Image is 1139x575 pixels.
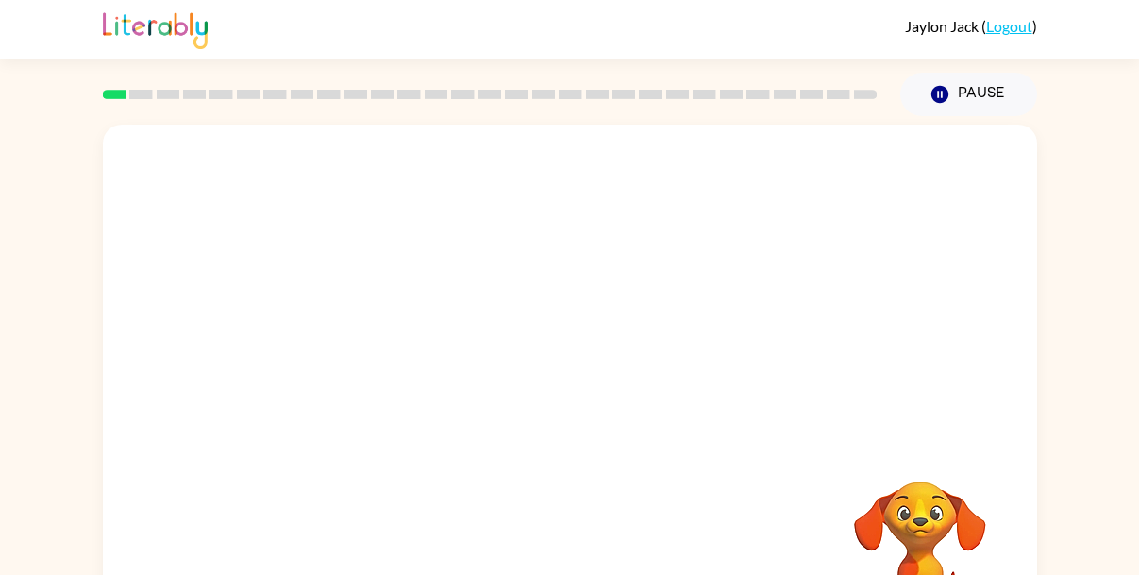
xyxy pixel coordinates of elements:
[905,17,1037,35] div: ( )
[103,8,208,49] img: Literably
[905,17,981,35] span: Jaylon Jack
[900,73,1037,116] button: Pause
[986,17,1032,35] a: Logout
